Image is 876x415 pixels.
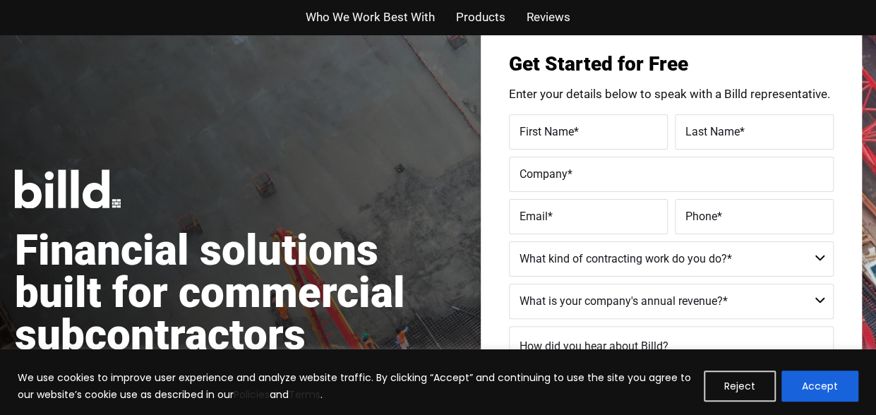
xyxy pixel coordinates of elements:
a: Reviews [527,7,570,28]
span: Last Name [685,124,740,138]
a: Terms [289,387,320,402]
button: Accept [781,371,858,402]
h1: Financial solutions built for commercial subcontractors [15,229,438,356]
span: How did you hear about Billd? [520,339,668,353]
h3: Get Started for Free [509,54,834,74]
p: Enter your details below to speak with a Billd representative. [509,88,834,100]
a: Policies [234,387,270,402]
span: Email [520,209,548,222]
a: Products [456,7,505,28]
span: Phone [685,209,717,222]
a: Who We Work Best With [306,7,435,28]
span: First Name [520,124,574,138]
button: Reject [704,371,776,402]
span: Company [520,167,568,180]
p: We use cookies to improve user experience and analyze website traffic. By clicking “Accept” and c... [18,369,693,403]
